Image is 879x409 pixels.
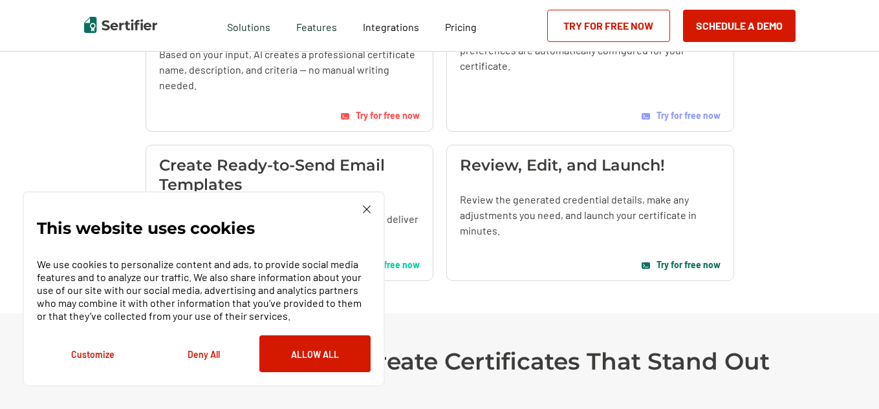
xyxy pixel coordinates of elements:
span: Pricing [445,21,477,33]
span: Try for free now [356,259,420,270]
span: Features [296,17,337,34]
iframe: Chat Widget [814,347,879,409]
p: Review the generated credential details, make any adjustments you need, and launch your certifica... [460,192,721,238]
h3: Review, Edit, and Launch! [460,156,665,175]
img: AI Tag [341,113,349,120]
p: We use cookies to personalize content and ads, to provide social media features and to analyze ou... [37,258,371,322]
span: Integrations [363,21,419,33]
img: AI Tag [642,113,650,120]
span: Try for free now [356,110,420,121]
p: This website uses cookies [37,222,255,235]
a: Pricing [445,17,477,34]
span: Try for free now [657,110,721,121]
a: Try for free now [642,255,721,270]
span: Solutions [227,17,270,34]
img: Cookie Popup Close [363,205,371,213]
button: Allow All [259,335,371,372]
a: Try for Free Now [547,10,670,42]
button: Deny All [148,335,259,372]
p: Based on your input, AI creates a professional certificate name, description, and criteria — no m... [159,47,420,93]
a: Integrations [363,17,419,34]
h3: Create Ready-to-Send Email Templates [159,156,420,194]
img: Sertifier | Digital Credentialing Platform [84,17,157,33]
h2: How to Prompt AI to Create Certificates That Stand Out [110,346,770,377]
img: AI Tag [642,262,650,269]
button: Schedule a Demo [683,10,796,42]
span: Try for free now [657,259,721,270]
button: Customize [37,335,148,372]
a: Try for free now [642,90,721,121]
a: Try for free now [341,110,420,121]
